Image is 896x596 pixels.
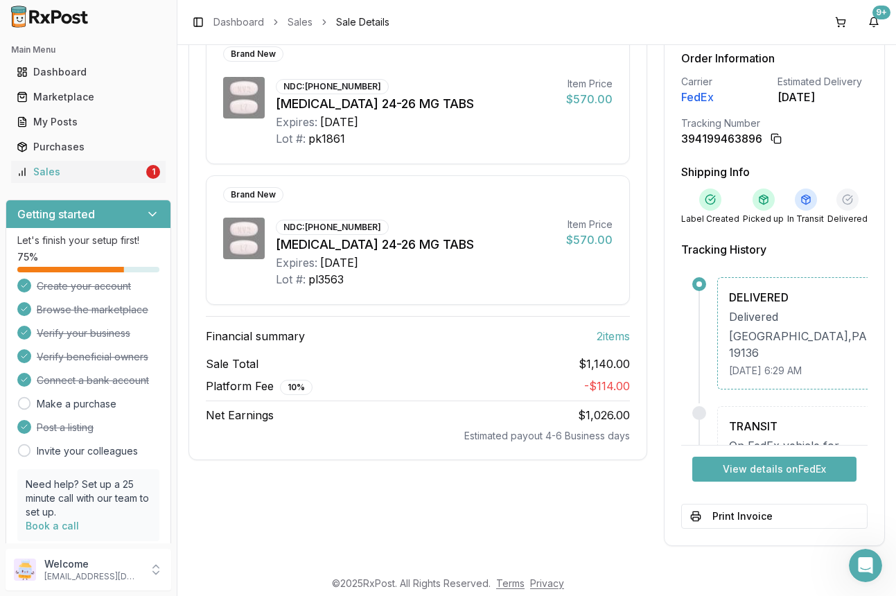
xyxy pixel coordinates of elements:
button: Purchases [6,136,171,158]
nav: breadcrumb [213,15,389,29]
span: - $114.00 [584,379,630,393]
div: Tracking Number [681,116,868,130]
div: Lot #: [276,271,306,288]
button: 9+ [863,11,885,33]
div: On FedEx vehicle for delivery [729,437,867,471]
img: Entresto 24-26 MG TABS [223,77,265,119]
span: Sale Details [336,15,389,29]
button: Marketplace [6,86,171,108]
p: [EMAIL_ADDRESS][DOMAIN_NAME] [44,571,141,582]
h3: Getting started [17,206,95,222]
div: DELIVERED [729,289,867,306]
a: Sales [288,15,313,29]
div: $570.00 [566,231,613,248]
span: Browse the marketplace [37,303,148,317]
span: Financial summary [206,328,305,344]
button: Dashboard [6,61,171,83]
span: Net Earnings [206,407,274,423]
div: 1 [146,165,160,179]
p: Welcome [44,557,141,571]
div: In Transit [787,213,824,225]
div: FedEx [681,89,772,105]
span: Connect a bank account [37,374,149,387]
div: Brand New [223,46,283,62]
span: 2 item s [597,328,630,344]
div: TRANSIT [729,418,867,435]
a: Dashboard [213,15,264,29]
div: Label Created [681,213,739,225]
span: $1,140.00 [579,356,630,372]
a: Marketplace [11,85,166,109]
h2: Main Menu [11,44,166,55]
div: NDC: [PHONE_NUMBER] [276,79,389,94]
div: NDC: [PHONE_NUMBER] [276,220,389,235]
div: Dashboard [17,65,160,79]
div: [DATE] [320,114,358,130]
a: Sales1 [11,159,166,184]
div: Carrier [681,75,772,89]
div: My Posts [17,115,160,129]
span: Verify beneficial owners [37,350,148,364]
span: Post a listing [37,421,94,435]
h3: Order Information [681,50,868,67]
img: RxPost Logo [6,6,94,28]
div: Expires: [276,254,317,271]
div: [MEDICAL_DATA] 24-26 MG TABS [276,235,555,254]
div: $570.00 [566,91,613,107]
a: Dashboard [11,60,166,85]
p: Need help? Set up a 25 minute call with our team to set up. [26,477,151,519]
div: Delivered [827,213,868,225]
div: [DATE] [778,89,868,105]
div: 10 % [280,380,313,395]
div: Purchases [17,140,160,154]
div: Estimated Delivery [778,75,868,89]
button: Sales1 [6,161,171,183]
button: View details onFedEx [692,457,857,482]
div: Estimated payout 4-6 Business days [206,429,630,443]
h3: Tracking History [681,241,868,258]
button: My Posts [6,111,171,133]
p: Let's finish your setup first! [17,234,159,247]
div: 394199463896 [681,130,762,147]
div: [GEOGRAPHIC_DATA] , PA 19136 [729,328,867,361]
h3: Shipping Info [681,164,868,180]
div: pl3563 [308,271,344,288]
img: User avatar [14,559,36,581]
a: Make a purchase [37,397,116,411]
div: pk1861 [308,130,345,147]
button: Print Invoice [681,504,868,529]
div: Brand New [223,187,283,202]
span: $1,026.00 [578,408,630,422]
div: Expires: [276,114,317,130]
div: Delivered [729,308,867,325]
span: Sale Total [206,356,258,372]
a: Privacy [530,577,564,589]
div: Lot #: [276,130,306,147]
a: Invite your colleagues [37,444,138,458]
div: Marketplace [17,90,160,104]
img: Entresto 24-26 MG TABS [223,218,265,259]
span: Platform Fee [206,378,313,395]
a: My Posts [11,109,166,134]
div: Item Price [566,77,613,91]
span: 75 % [17,250,38,264]
div: Picked up [743,213,784,225]
div: [DATE] [320,254,358,271]
span: Verify your business [37,326,130,340]
div: [DATE] 6:29 AM [729,364,867,378]
span: Create your account [37,279,131,293]
div: [MEDICAL_DATA] 24-26 MG TABS [276,94,555,114]
a: Purchases [11,134,166,159]
div: Sales [17,165,143,179]
div: 9+ [872,6,890,19]
iframe: Intercom live chat [849,549,882,582]
a: Book a call [26,520,79,532]
div: Item Price [566,218,613,231]
a: Terms [496,577,525,589]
